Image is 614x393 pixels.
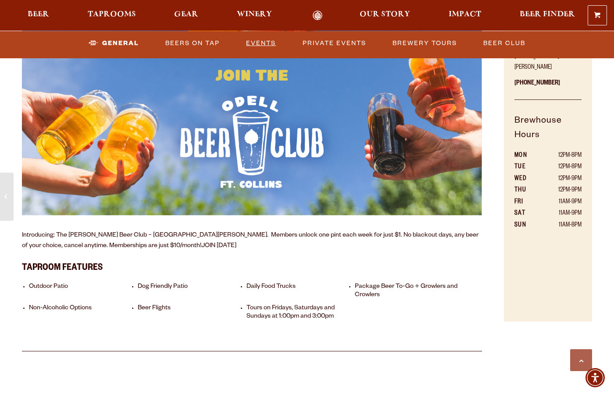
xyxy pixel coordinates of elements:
[243,33,279,53] a: Events
[514,185,539,196] th: THU
[299,33,370,53] a: Private Events
[538,173,582,185] td: 12PM-9PM
[22,258,482,276] h3: Taproom Features
[246,304,350,321] li: Tours on Fridays, Saturdays and Sundays at 1:00pm and 3:00pm
[29,304,133,321] li: Non-Alcoholic Options
[29,283,133,300] li: Outdoor Patio
[443,11,487,21] a: Impact
[514,197,539,208] th: FRI
[138,283,242,300] li: Dog Friendly Patio
[514,220,539,231] th: SUN
[514,11,581,21] a: Beer Finder
[514,150,539,162] th: MON
[538,197,582,208] td: 11AM-9PM
[538,185,582,196] td: 12PM-9PM
[168,11,204,21] a: Gear
[538,220,582,231] td: 11AM-8PM
[85,33,143,53] a: General
[301,11,334,21] a: Odell Home
[88,11,136,18] span: Taprooms
[389,33,460,53] a: Brewery Tours
[162,33,223,53] a: Beers on Tap
[514,114,582,151] h5: Brewhouse Hours
[360,11,410,18] span: Our Story
[354,11,416,21] a: Our Story
[538,208,582,220] td: 11AM-9PM
[138,304,242,321] li: Beer Flights
[480,33,529,53] a: Beer Club
[237,11,272,18] span: Winery
[82,11,142,21] a: Taprooms
[585,368,605,387] div: Accessibility Menu
[514,173,539,185] th: WED
[28,11,49,18] span: Beer
[246,283,350,300] li: Daily Food Trucks
[22,11,55,21] a: Beer
[514,73,582,100] p: [PHONE_NUMBER]
[449,11,481,18] span: Impact
[514,162,539,173] th: TUE
[231,11,278,21] a: Winery
[538,150,582,162] td: 12PM-8PM
[570,349,592,371] a: Scroll to top
[355,283,459,300] li: Package Beer To-Go + Growlers and Crowlers
[201,243,236,250] a: JOIN [DATE]
[514,208,539,220] th: SAT
[538,162,582,173] td: 12PM-8PM
[520,11,575,18] span: Beer Finder
[22,230,482,251] p: Introducing: The [PERSON_NAME] Beer Club – [GEOGRAPHIC_DATA][PERSON_NAME]. Members unlock one pin...
[174,11,198,18] span: Gear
